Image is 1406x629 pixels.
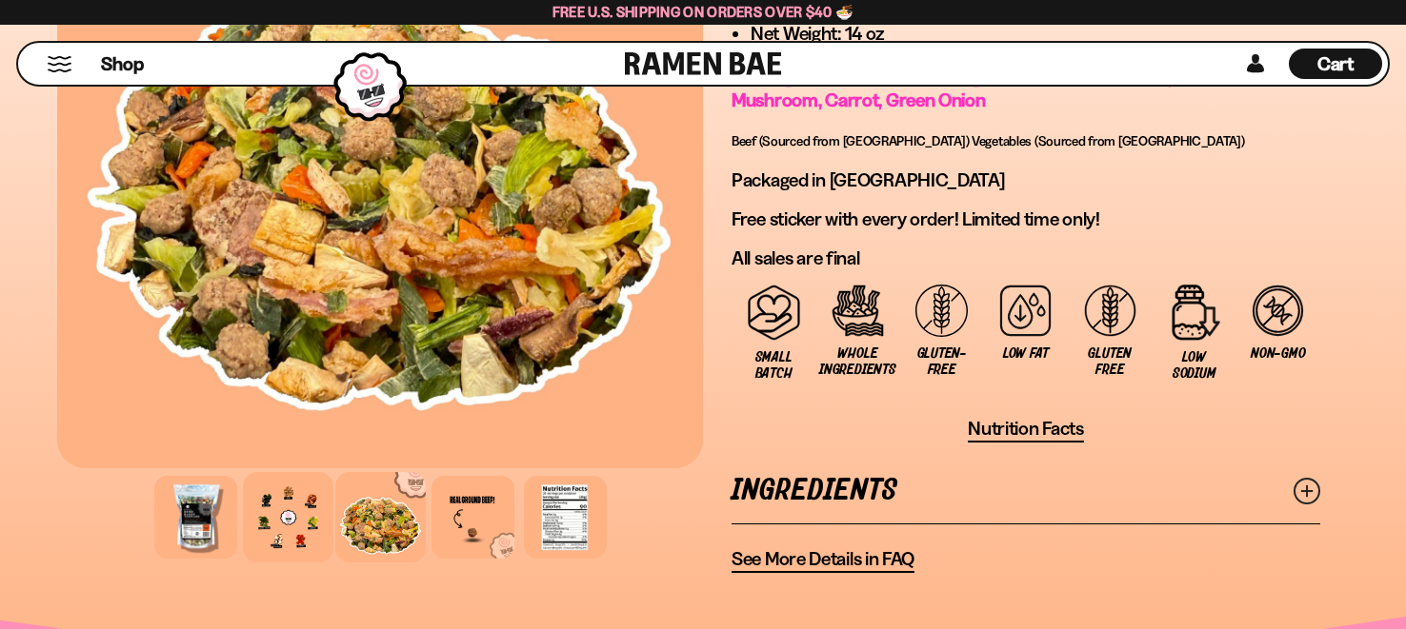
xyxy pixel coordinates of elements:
[101,51,144,77] span: Shop
[732,132,1245,149] span: Beef (Sourced from [GEOGRAPHIC_DATA]) Vegetables (Sourced from [GEOGRAPHIC_DATA])
[968,417,1084,441] span: Nutrition Facts
[552,3,854,21] span: Free U.S. Shipping on Orders over $40 🍜
[732,168,1320,192] p: Packaged in [GEOGRAPHIC_DATA]
[968,417,1084,442] button: Nutrition Facts
[732,65,1245,111] span: Toppings: Ground Beef, Cabbage, Fried Shallot, Bok Choy, Shiitake Mushroom, Carrot, Green Onion
[732,246,1320,270] p: All sales are final
[47,56,72,72] button: Mobile Menu Trigger
[1161,349,1226,382] span: Low Sodium
[1003,345,1049,362] span: Low Fat
[732,547,914,571] span: See More Details in FAQ
[732,458,1320,523] a: Ingredients
[1251,345,1305,362] span: Non-GMO
[1317,52,1355,75] span: Cart
[101,49,144,79] a: Shop
[1077,345,1142,378] span: Gluten Free
[819,345,895,378] span: Whole Ingredients
[1289,43,1382,85] div: Cart
[910,345,974,378] span: Gluten-free
[732,547,914,573] a: See More Details in FAQ
[741,349,806,382] span: Small Batch
[732,207,1100,230] span: Free sticker with every order! Limited time only!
